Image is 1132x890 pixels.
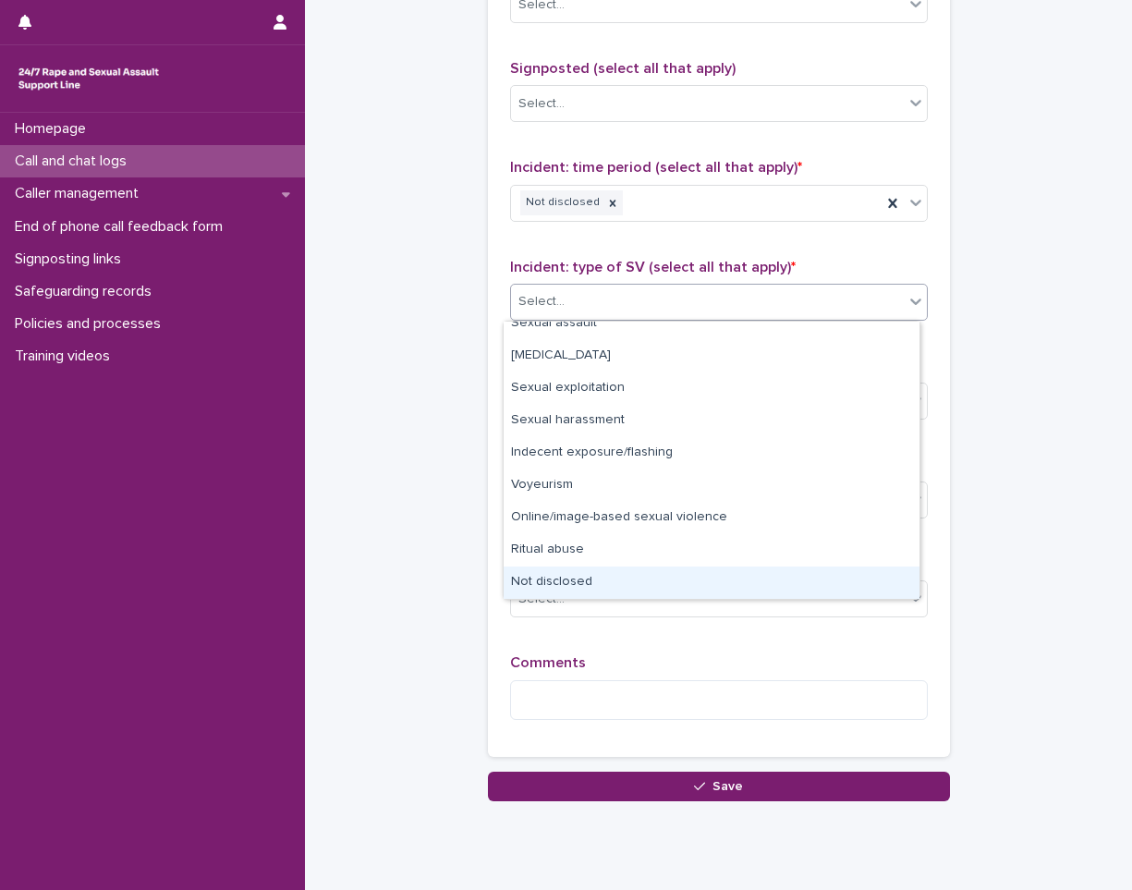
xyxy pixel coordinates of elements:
[510,260,796,274] span: Incident: type of SV (select all that apply)
[504,308,919,340] div: Sexual assault
[510,61,736,76] span: Signposted (select all that apply)
[520,190,603,215] div: Not disclosed
[7,218,237,236] p: End of phone call feedback form
[504,372,919,405] div: Sexual exploitation
[7,250,136,268] p: Signposting links
[7,347,125,365] p: Training videos
[7,315,176,333] p: Policies and processes
[504,469,919,502] div: Voyeurism
[518,292,565,311] div: Select...
[504,567,919,599] div: Not disclosed
[518,94,565,114] div: Select...
[504,405,919,437] div: Sexual harassment
[510,160,802,175] span: Incident: time period (select all that apply)
[504,340,919,372] div: Child sexual abuse
[510,655,586,670] span: Comments
[488,772,950,801] button: Save
[7,283,166,300] p: Safeguarding records
[504,534,919,567] div: Ritual abuse
[15,60,163,97] img: rhQMoQhaT3yELyF149Cw
[7,185,153,202] p: Caller management
[504,437,919,469] div: Indecent exposure/flashing
[7,120,101,138] p: Homepage
[7,152,141,170] p: Call and chat logs
[712,780,743,793] span: Save
[504,502,919,534] div: Online/image-based sexual violence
